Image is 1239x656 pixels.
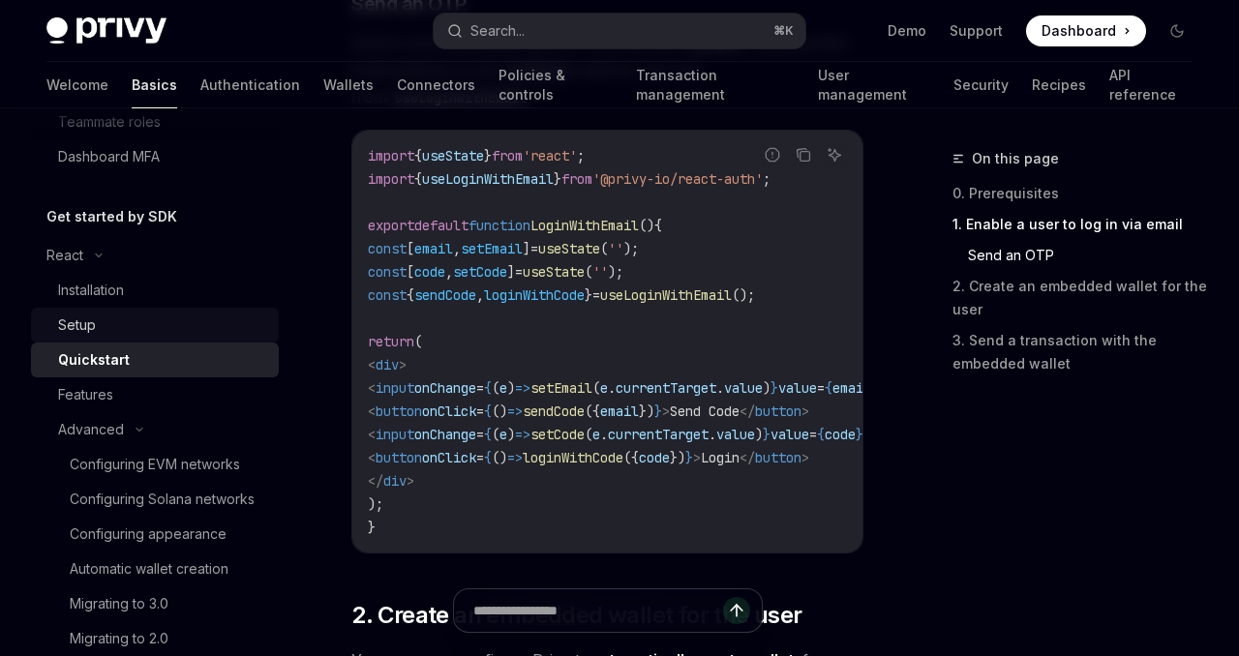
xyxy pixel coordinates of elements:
[623,449,639,466] span: ({
[31,586,279,621] a: Migrating to 3.0
[492,147,523,164] span: from
[600,426,608,443] span: .
[499,379,507,397] span: e
[952,209,1208,240] a: 1. Enable a user to log in via email
[608,379,616,397] span: .
[740,449,755,466] span: </
[414,147,422,164] span: {
[763,379,771,397] span: )
[492,426,499,443] span: (
[499,426,507,443] span: e
[723,597,750,624] button: Send message
[822,142,847,167] button: Ask AI
[592,170,763,188] span: '@privy-io/react-auth'
[600,379,608,397] span: e
[817,379,825,397] span: =
[31,517,279,552] a: Configuring appearance
[414,240,453,257] span: email
[952,178,1208,209] a: 0. Prerequisites
[600,286,732,304] span: useLoginWithEmail
[31,621,279,656] a: Migrating to 2.0
[592,263,608,281] span: ''
[1109,62,1193,108] a: API reference
[368,449,376,466] span: <
[561,170,592,188] span: from
[422,403,476,420] span: onClick
[623,240,639,257] span: );
[46,62,108,108] a: Welcome
[422,170,554,188] span: useLoginWithEmail
[31,447,279,482] a: Configuring EVM networks
[70,592,168,615] div: Migrating to 3.0
[407,263,414,281] span: [
[476,426,484,443] span: =
[530,426,585,443] span: setCode
[507,449,523,466] span: =>
[58,279,124,302] div: Installation
[58,348,130,372] div: Quickstart
[476,449,484,466] span: =
[31,139,279,174] a: Dashboard MFA
[515,426,530,443] span: =>
[755,403,801,420] span: button
[507,379,515,397] span: )
[608,426,709,443] span: currentTarget
[530,217,639,234] span: LoginWithEmail
[670,449,685,466] span: })
[132,62,177,108] a: Basics
[801,403,809,420] span: >
[791,142,816,167] button: Copy the contents from the code block
[368,217,414,234] span: export
[592,379,600,397] span: (
[592,286,600,304] span: =
[323,62,374,108] a: Wallets
[397,62,475,108] a: Connectors
[760,142,785,167] button: Report incorrect code
[523,147,577,164] span: 'react'
[31,377,279,412] a: Features
[70,557,228,581] div: Automatic wallet creation
[46,17,166,45] img: dark logo
[368,286,407,304] span: const
[639,217,654,234] span: ()
[31,552,279,586] a: Automatic wallet creation
[31,273,279,308] a: Installation
[31,482,279,517] a: Configuring Solana networks
[888,21,926,41] a: Demo
[368,403,376,420] span: <
[58,145,160,168] div: Dashboard MFA
[368,147,414,164] span: import
[809,426,817,443] span: =
[58,418,124,441] div: Advanced
[484,286,585,304] span: loginWithCode
[530,379,592,397] span: setEmail
[434,14,805,48] button: Search...⌘K
[724,379,763,397] span: value
[755,426,763,443] span: )
[376,426,414,443] span: input
[368,356,376,373] span: <
[507,426,515,443] span: )
[654,403,662,420] span: }
[953,62,1009,108] a: Security
[585,263,592,281] span: (
[376,403,422,420] span: button
[368,495,383,513] span: );
[616,379,716,397] span: currentTarget
[856,426,863,443] span: }
[407,286,414,304] span: {
[654,217,662,234] span: {
[368,379,376,397] span: <
[530,240,538,257] span: =
[407,240,414,257] span: [
[732,286,755,304] span: ();
[636,62,794,108] a: Transaction management
[952,271,1208,325] a: 2. Create an embedded wallet for the user
[58,313,96,337] div: Setup
[825,426,856,443] span: code
[453,263,507,281] span: setCode
[476,403,484,420] span: =
[685,449,693,466] span: }
[200,62,300,108] a: Authentication
[31,343,279,377] a: Quickstart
